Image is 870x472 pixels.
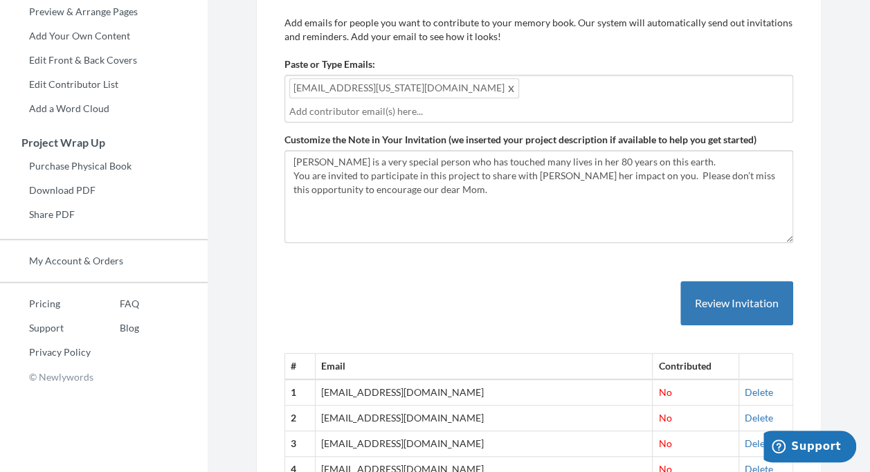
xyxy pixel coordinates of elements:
[285,406,316,431] th: 2
[284,150,793,243] textarea: [PERSON_NAME] is a very special person who has touched many lives in her 80 years on this earth. ...
[745,437,773,449] a: Delete
[745,386,773,398] a: Delete
[316,406,653,431] td: [EMAIL_ADDRESS][DOMAIN_NAME]
[316,354,653,379] th: Email
[763,430,856,465] iframe: Opens a widget where you can chat to one of our agents
[284,57,375,71] label: Paste or Type Emails:
[285,354,316,379] th: #
[316,431,653,457] td: [EMAIL_ADDRESS][DOMAIN_NAME]
[658,437,671,449] span: No
[289,78,519,98] span: [EMAIL_ADDRESS][US_STATE][DOMAIN_NAME]
[91,318,139,338] a: Blog
[289,104,788,119] input: Add contributor email(s) here...
[285,431,316,457] th: 3
[745,412,773,424] a: Delete
[91,293,139,314] a: FAQ
[316,379,653,405] td: [EMAIL_ADDRESS][DOMAIN_NAME]
[653,354,739,379] th: Contributed
[284,133,756,147] label: Customize the Note in Your Invitation (we inserted your project description if available to help ...
[658,412,671,424] span: No
[1,136,208,149] h3: Project Wrap Up
[285,379,316,405] th: 1
[284,16,793,44] p: Add emails for people you want to contribute to your memory book. Our system will automatically s...
[680,281,793,326] button: Review Invitation
[658,386,671,398] span: No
